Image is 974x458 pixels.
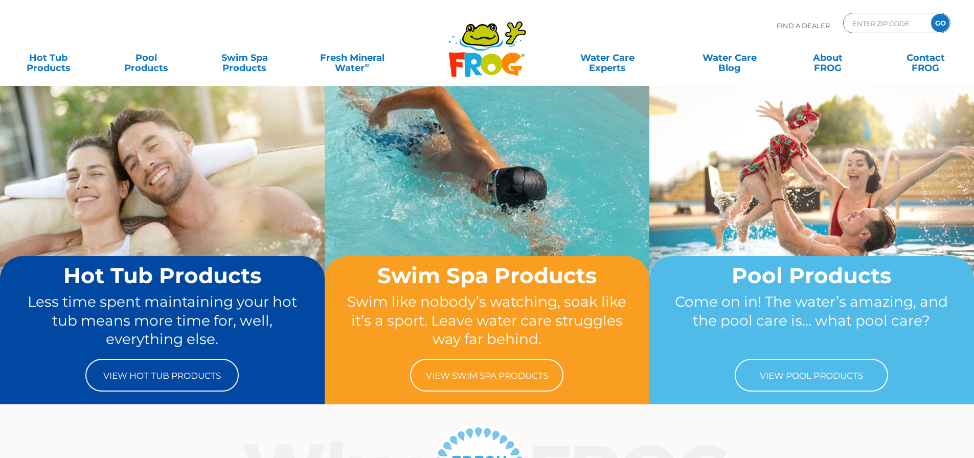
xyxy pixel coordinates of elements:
[108,48,185,68] a: PoolProducts
[669,292,955,349] p: Come on in! The water’s amazing, and the pool care is… what pool care?
[19,292,305,349] p: Less time spent maintaining your hot tub means more time for, well, everything else.
[325,85,649,328] img: home-banner-swim-spa-short
[888,48,964,68] a: ContactFROG
[410,359,563,392] a: View Swim Spa Products
[85,359,239,392] a: View Hot Tub Products
[19,264,305,287] h2: Hot Tub Products
[691,48,767,68] a: Water CareBlog
[669,264,955,287] h2: Pool Products
[789,48,866,68] a: AboutFROG
[649,85,974,328] img: home-banner-pool-short
[10,48,86,68] a: Hot TubProducts
[207,48,283,68] a: Swim SpaProducts
[304,48,400,68] a: Fresh MineralWater∞
[851,16,920,31] input: Zip Code Form
[344,292,630,349] p: Swim like nobody’s watching, soak like it’s a sport. Leave water care struggles way far behind.
[546,48,669,68] a: Water CareExperts
[777,13,830,38] p: Find A Dealer
[931,14,949,32] input: GO
[735,359,888,392] a: View Pool Products
[344,264,630,287] h2: Swim Spa Products
[365,61,370,69] sup: ∞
